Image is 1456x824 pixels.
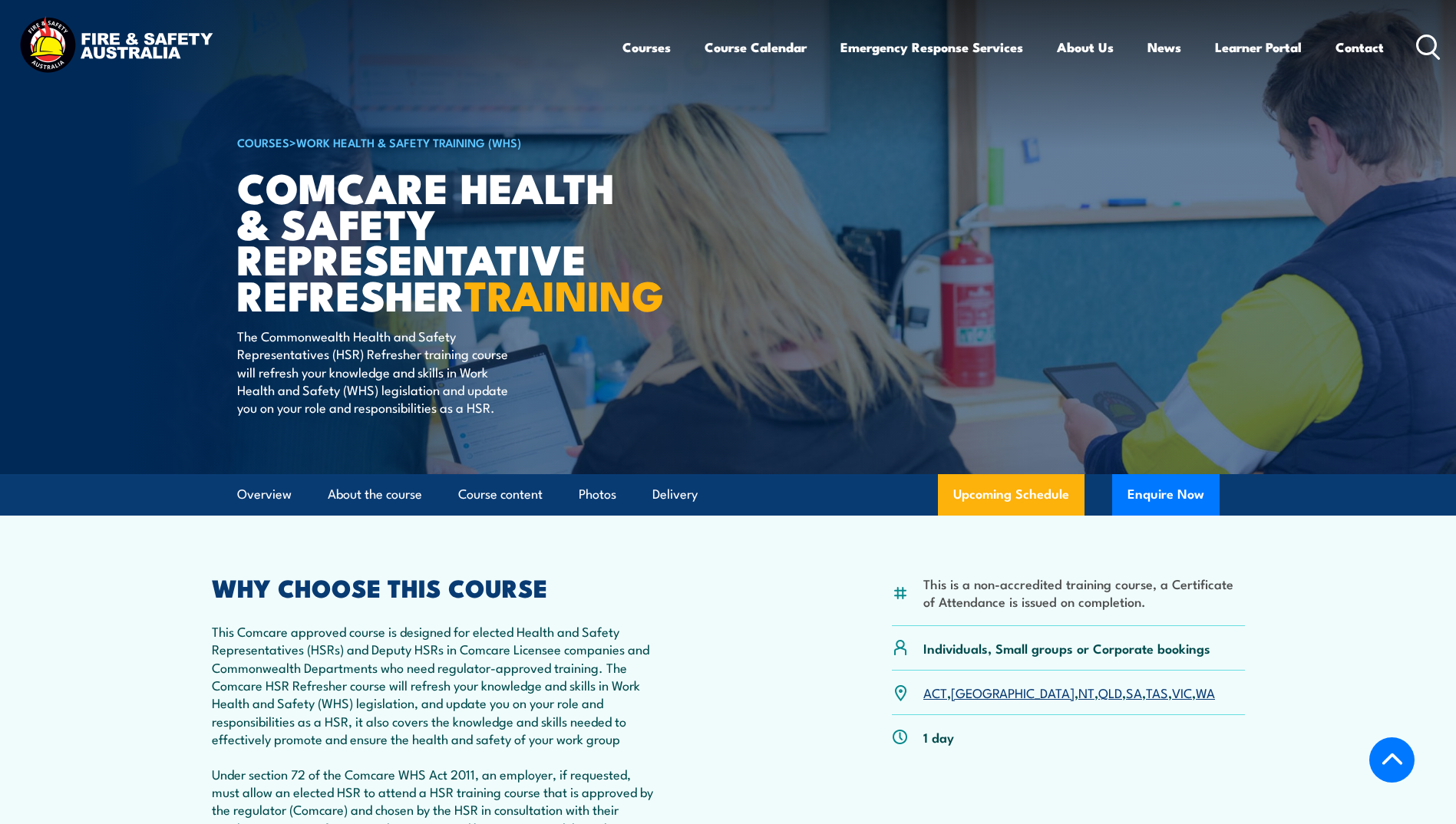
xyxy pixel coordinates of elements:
a: News [1147,27,1181,68]
p: Individuals, Small groups or Corporate bookings [923,639,1210,657]
a: [GEOGRAPHIC_DATA] [951,683,1075,701]
h6: > [237,133,616,151]
a: Course Calendar [705,27,807,68]
a: ACT [923,683,947,701]
h1: Comcare Health & Safety Representative Refresher [237,169,616,312]
a: About Us [1057,27,1114,68]
a: Emergency Response Services [840,27,1023,68]
a: NT [1078,683,1094,701]
a: Work Health & Safety Training (WHS) [296,133,521,150]
p: The Commonwealth Health and Safety Representatives (HSR) Refresher training course will refresh y... [237,327,517,417]
a: Delivery [652,474,698,515]
a: Photos [579,474,616,515]
p: , , , , , , , [923,684,1215,701]
p: This Comcare approved course is designed for elected Health and Safety Representatives (HSRs) and... [212,622,660,748]
a: QLD [1098,683,1122,701]
a: VIC [1172,683,1192,701]
h2: WHY CHOOSE THIS COURSE [212,576,660,598]
a: Courses [622,27,671,68]
a: SA [1126,683,1142,701]
a: COURSES [237,133,289,150]
a: About the course [328,474,422,515]
a: Overview [237,474,292,515]
strong: TRAINING [464,262,664,325]
a: TAS [1146,683,1168,701]
li: This is a non-accredited training course, a Certificate of Attendance is issued on completion. [923,575,1245,611]
button: Enquire Now [1112,474,1220,516]
a: Course content [458,474,543,515]
a: Upcoming Schedule [938,474,1085,516]
a: Learner Portal [1215,27,1302,68]
a: Contact [1335,27,1384,68]
a: WA [1196,683,1215,701]
p: 1 day [923,728,954,746]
